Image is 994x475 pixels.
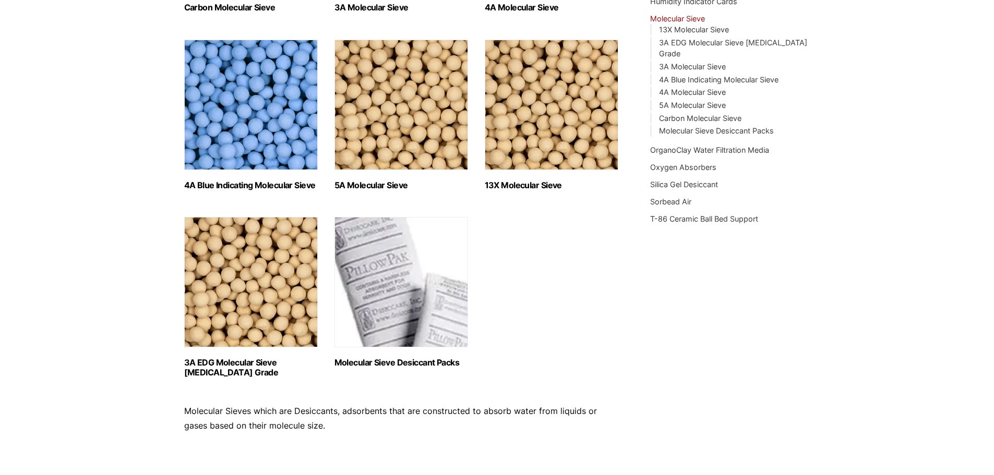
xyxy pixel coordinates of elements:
[659,25,729,34] a: 13X Molecular Sieve
[485,3,618,13] h2: 4A Molecular Sieve
[334,180,468,190] h2: 5A Molecular Sieve
[650,214,758,223] a: T-86 Ceramic Ball Bed Support
[184,217,318,347] img: 3A EDG Molecular Sieve Ethanol Grade
[334,40,468,190] a: Visit product category 5A Molecular Sieve
[485,40,618,190] a: Visit product category 13X Molecular Sieve
[659,88,726,96] a: 4A Molecular Sieve
[334,217,468,368] a: Visit product category Molecular Sieve Desiccant Packs
[650,197,691,206] a: Sorbead Air
[659,114,741,123] a: Carbon Molecular Sieve
[659,75,779,84] a: 4A Blue Indicating Molecular Sieve
[650,163,716,172] a: Oxygen Absorbers
[659,101,726,109] a: 5A Molecular Sieve
[334,217,468,347] img: Molecular Sieve Desiccant Packs
[184,404,619,432] p: Molecular Sieves which are Desiccants, adsorbents that are constructed to absorb water from liqui...
[485,180,618,190] h2: 13X Molecular Sieve
[184,358,318,377] h2: 3A EDG Molecular Sieve [MEDICAL_DATA] Grade
[334,40,468,170] img: 5A Molecular Sieve
[184,40,318,170] img: 4A Blue Indicating Molecular Sieve
[650,180,718,189] a: Silica Gel Desiccant
[659,62,726,71] a: 3A Molecular Sieve
[485,40,618,170] img: 13X Molecular Sieve
[334,3,468,13] h2: 3A Molecular Sieve
[334,358,468,368] h2: Molecular Sieve Desiccant Packs
[650,145,769,154] a: OrganoClay Water Filtration Media
[184,40,318,190] a: Visit product category 4A Blue Indicating Molecular Sieve
[184,217,318,377] a: Visit product category 3A EDG Molecular Sieve Ethanol Grade
[184,3,318,13] h2: Carbon Molecular Sieve
[659,38,807,58] a: 3A EDG Molecular Sieve [MEDICAL_DATA] Grade
[650,14,705,23] a: Molecular Sieve
[659,126,774,135] a: Molecular Sieve Desiccant Packs
[184,180,318,190] h2: 4A Blue Indicating Molecular Sieve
